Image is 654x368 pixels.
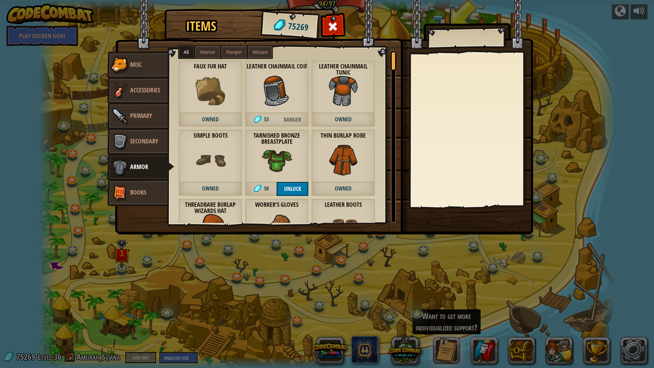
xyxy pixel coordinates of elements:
span: Owned [311,182,375,196]
img: gem.png [254,116,261,123]
span: 53 [264,116,269,123]
strong: Leather Chainmail Coif [245,63,309,70]
span: Owned [178,113,242,127]
img: item-icon-armor.png [110,157,130,178]
span: 50 [264,185,269,192]
img: portrait.png [328,76,359,106]
strong: Leather Boots [311,201,375,209]
a: Accessories [107,77,168,104]
img: item-icon-secondary.png [110,132,130,152]
button: Unlock [277,182,308,196]
span: Ranger [226,49,242,55]
img: portrait.png [262,145,292,175]
strong: Simple Boots [178,132,242,139]
strong: Thin Burlap Robe [311,132,375,139]
h1: Items [186,19,216,33]
span: Owned [311,113,375,127]
img: portrait.png [262,214,292,245]
a: Misc [107,51,168,79]
a: Secondary [107,128,168,155]
img: portrait.png [328,214,359,245]
strong: Faux Fur Hat [178,63,242,70]
span: Owned [178,182,242,196]
a: Primary [107,103,168,130]
span: Misc [130,60,142,69]
span: Armor [130,163,148,171]
img: portrait.png [262,76,292,106]
img: portrait.png [328,145,359,175]
img: gem.png [254,185,261,192]
strong: Tarnished Bronze Breastplate [245,132,309,145]
span: All [184,49,189,55]
strong: Worker's Gloves [245,201,309,209]
span: Wizard [253,49,268,55]
img: item-icon-books.png [110,183,130,203]
img: item-icon-primary.png [110,106,130,126]
span: Secondary [130,137,158,145]
span: Primary [130,111,152,120]
a: Books [107,179,168,206]
span: Warrior [200,49,215,55]
img: portrait.png [195,145,226,175]
img: item-icon-misc.png [110,55,130,75]
strong: Threadbare Burlap Wizards Hat [178,201,242,215]
a: Armor [107,154,174,181]
img: portrait.png [195,76,226,106]
span: 75269 [287,20,309,34]
span: Ranger [277,113,308,127]
strong: Leather Chainmail Tunic [311,63,375,76]
span: Books [130,188,146,197]
span: Accessories [130,86,160,94]
img: item-icon-accessories.png [110,80,130,101]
